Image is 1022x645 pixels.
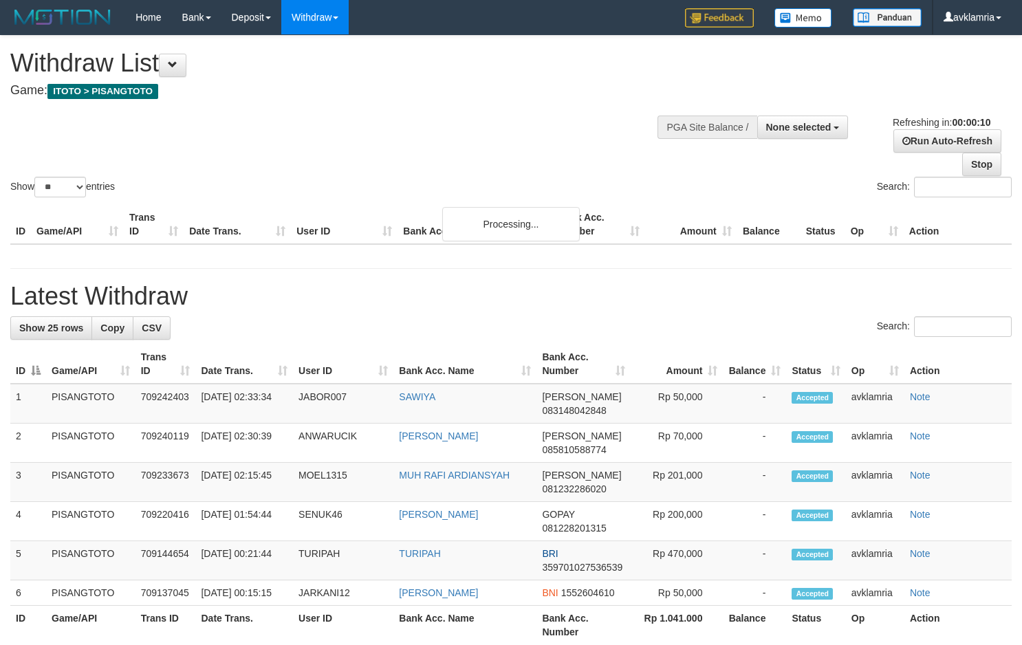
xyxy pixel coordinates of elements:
[293,345,393,384] th: User ID: activate to sort column ascending
[100,322,124,334] span: Copy
[631,424,723,463] td: Rp 70,000
[542,523,606,534] span: Copy 081228201315 to clipboard
[135,606,196,645] th: Trans ID
[293,541,393,580] td: TURIPAH
[442,207,580,241] div: Processing...
[631,580,723,606] td: Rp 50,000
[135,541,196,580] td: 709144654
[723,606,786,645] th: Balance
[657,116,757,139] div: PGA Site Balance /
[792,431,833,443] span: Accepted
[293,384,393,424] td: JABOR007
[34,177,86,197] select: Showentries
[792,510,833,521] span: Accepted
[135,580,196,606] td: 709137045
[195,463,293,502] td: [DATE] 02:15:45
[542,444,606,455] span: Copy 085810588774 to clipboard
[786,606,845,645] th: Status
[10,7,115,28] img: MOTION_logo.png
[845,205,904,244] th: Op
[542,391,621,402] span: [PERSON_NAME]
[846,463,904,502] td: avklamria
[195,606,293,645] th: Date Trans.
[631,502,723,541] td: Rp 200,000
[10,345,46,384] th: ID: activate to sort column descending
[846,541,904,580] td: avklamria
[195,580,293,606] td: [DATE] 00:15:15
[124,205,184,244] th: Trans ID
[293,502,393,541] td: SENUK46
[10,424,46,463] td: 2
[10,84,668,98] h4: Game:
[10,541,46,580] td: 5
[399,470,510,481] a: MUH RAFI ARDIANSYAH
[561,587,615,598] span: Copy 1552604610 to clipboard
[195,424,293,463] td: [DATE] 02:30:39
[910,548,931,559] a: Note
[952,117,990,128] strong: 00:00:10
[195,384,293,424] td: [DATE] 02:33:34
[46,345,135,384] th: Game/API: activate to sort column ascending
[904,606,1012,645] th: Action
[135,345,196,384] th: Trans ID: activate to sort column ascending
[893,117,990,128] span: Refreshing in:
[142,322,162,334] span: CSV
[399,391,435,402] a: SAWIYA
[723,541,786,580] td: -
[910,391,931,402] a: Note
[846,384,904,424] td: avklamria
[393,345,536,384] th: Bank Acc. Name: activate to sort column ascending
[291,205,398,244] th: User ID
[184,205,291,244] th: Date Trans.
[46,580,135,606] td: PISANGTOTO
[792,470,833,482] span: Accepted
[645,205,737,244] th: Amount
[46,541,135,580] td: PISANGTOTO
[723,345,786,384] th: Balance: activate to sort column ascending
[293,463,393,502] td: MOEL1315
[10,205,31,244] th: ID
[853,8,922,27] img: panduan.png
[399,430,478,441] a: [PERSON_NAME]
[904,345,1012,384] th: Action
[536,606,631,645] th: Bank Acc. Number
[910,430,931,441] a: Note
[31,205,124,244] th: Game/API
[552,205,644,244] th: Bank Acc. Number
[723,502,786,541] td: -
[542,430,621,441] span: [PERSON_NAME]
[631,345,723,384] th: Amount: activate to sort column ascending
[631,384,723,424] td: Rp 50,000
[877,316,1012,337] label: Search:
[792,549,833,560] span: Accepted
[10,606,46,645] th: ID
[10,50,668,77] h1: Withdraw List
[10,580,46,606] td: 6
[542,470,621,481] span: [PERSON_NAME]
[786,345,845,384] th: Status: activate to sort column ascending
[293,424,393,463] td: ANWARUCIK
[19,322,83,334] span: Show 25 rows
[10,177,115,197] label: Show entries
[774,8,832,28] img: Button%20Memo.svg
[135,463,196,502] td: 709233673
[723,384,786,424] td: -
[46,463,135,502] td: PISANGTOTO
[846,502,904,541] td: avklamria
[542,509,574,520] span: GOPAY
[792,392,833,404] span: Accepted
[46,502,135,541] td: PISANGTOTO
[910,587,931,598] a: Note
[293,580,393,606] td: JARKANI12
[914,316,1012,337] input: Search:
[801,205,845,244] th: Status
[723,463,786,502] td: -
[195,345,293,384] th: Date Trans.: activate to sort column ascending
[10,502,46,541] td: 4
[962,153,1001,176] a: Stop
[846,424,904,463] td: avklamria
[846,345,904,384] th: Op: activate to sort column ascending
[893,129,1001,153] a: Run Auto-Refresh
[846,580,904,606] td: avklamria
[46,424,135,463] td: PISANGTOTO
